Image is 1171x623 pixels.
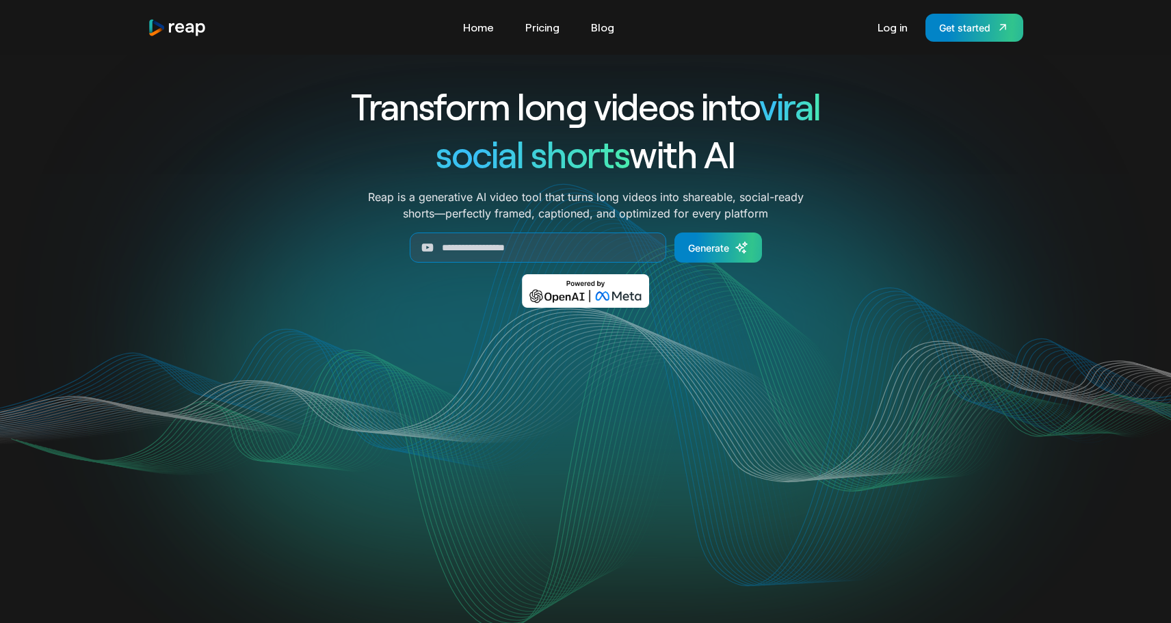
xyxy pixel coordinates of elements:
a: Log in [871,16,915,38]
p: Reap is a generative AI video tool that turns long videos into shareable, social-ready shorts—per... [368,189,804,222]
h1: Transform long videos into [301,82,870,130]
a: Get started [925,14,1023,42]
img: Powered by OpenAI & Meta [522,274,650,308]
a: Generate [674,233,762,263]
a: Pricing [518,16,566,38]
div: Get started [939,21,990,35]
h1: with AI [301,130,870,178]
a: Blog [584,16,621,38]
a: Home [456,16,501,38]
img: reap logo [148,18,207,37]
video: Your browser does not support the video tag. [311,328,861,603]
div: Generate [688,241,729,255]
span: viral [759,83,820,128]
form: Generate Form [301,233,870,263]
span: social shorts [436,131,629,176]
a: home [148,18,207,37]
